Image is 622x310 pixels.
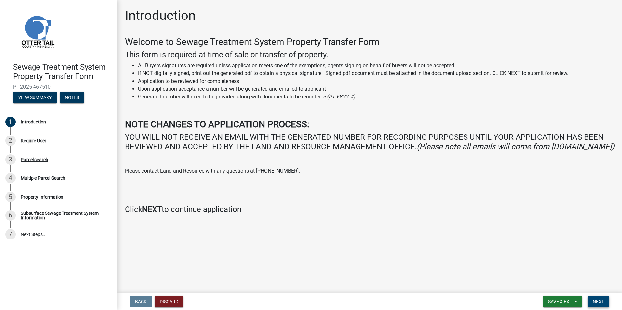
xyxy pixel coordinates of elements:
button: Discard [155,296,183,307]
span: Save & Exit [548,299,573,304]
li: Generated number will need to be provided along with documents to be recorded. [138,93,614,101]
h3: Welcome to Sewage Treatment System Property Transfer Form [125,36,614,47]
strong: NOTE CHANGES TO APPLICATION PROCESS: [125,119,309,130]
div: 2 [5,136,16,146]
li: Application to be reviewed for completeness [138,77,614,85]
button: Next [588,296,609,307]
i: ie(PT-YYYY-#) [323,94,355,100]
span: Back [135,299,147,304]
p: Please contact Land and Resource with any questions at [PHONE_NUMBER]. [125,167,614,175]
li: All Buyers signatures are required unless application meets one of the exemptions, agents signing... [138,62,614,70]
wm-modal-confirm: Notes [60,95,84,100]
div: Property Information [21,195,63,199]
img: Otter Tail County, Minnesota [13,7,62,56]
div: 3 [5,154,16,165]
h4: This form is required at time of sale or transfer of property. [125,50,614,59]
h4: Sewage Treatment System Property Transfer Form [13,62,112,81]
button: View Summary [13,92,57,103]
span: Next [593,299,604,304]
div: 7 [5,229,16,239]
li: Upon application acceptance a number will be generated and emailed to applicant [138,85,614,93]
button: Notes [60,92,84,103]
div: Multiple Parcel Search [21,176,65,180]
li: If NOT digitally signed, print out the generated pdf to obtain a physical signature. Signed pdf d... [138,70,614,77]
div: Subsurface Sewage Treatment System Information [21,211,107,220]
div: 6 [5,210,16,221]
button: Back [130,296,152,307]
div: 4 [5,173,16,183]
div: Parcel search [21,157,48,162]
i: (Please note all emails will come from [DOMAIN_NAME]) [417,142,614,151]
h4: Click to continue application [125,205,614,214]
div: 1 [5,117,16,127]
h1: Introduction [125,8,196,23]
button: Save & Exit [543,296,582,307]
span: PT-2025-467510 [13,84,104,90]
div: 5 [5,192,16,202]
div: Require User [21,138,46,143]
div: Introduction [21,120,46,124]
h4: YOU WILL NOT RECEIVE AN EMAIL WITH THE GENERATED NUMBER FOR RECORDING PURPOSES UNTIL YOUR APPLICA... [125,133,614,151]
wm-modal-confirm: Summary [13,95,57,100]
strong: NEXT [142,205,162,214]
